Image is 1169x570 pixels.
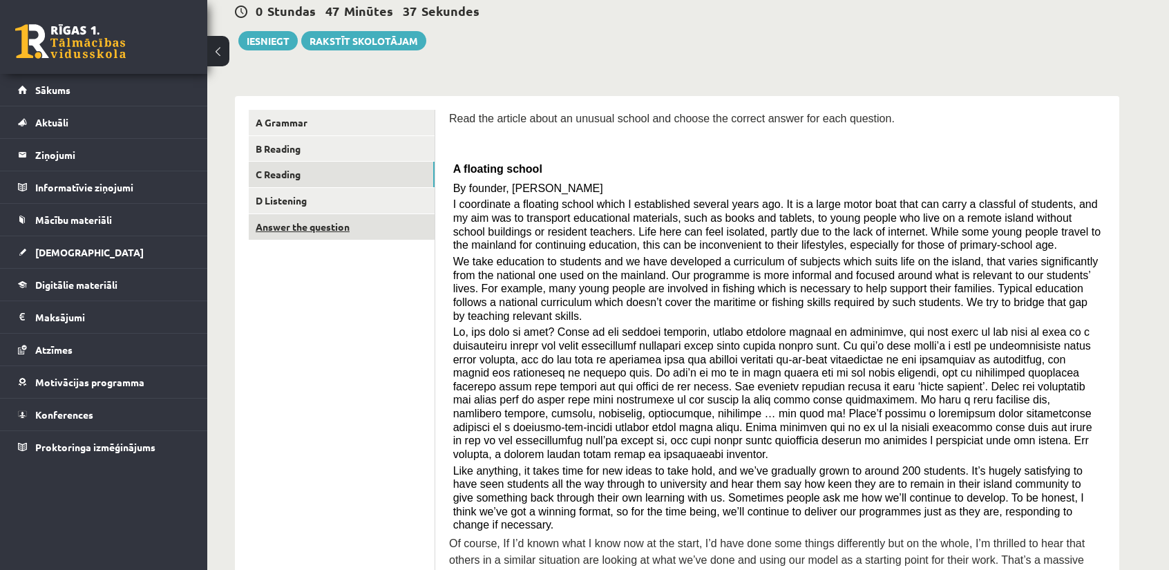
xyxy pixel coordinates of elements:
span: Sākums [35,84,70,96]
span: Mācību materiāli [35,213,112,226]
a: Atzīmes [18,334,190,365]
span: Read the article about an unusual school and choose the correct answer for each question. [449,113,895,124]
a: Aktuāli [18,106,190,138]
span: Sekundes [421,3,479,19]
span: Stundas [267,3,316,19]
span: Motivācijas programma [35,376,144,388]
a: Mācību materiāli [18,204,190,236]
span: Minūtes [344,3,393,19]
a: Konferences [18,399,190,430]
span: Aktuāli [35,116,68,129]
span: Proktoringa izmēģinājums [35,441,155,453]
span: A floating school [453,163,542,175]
a: Rakstīt skolotājam [301,31,426,50]
span: 0 [256,3,263,19]
span: Like anything, it takes time for new ideas to take hold, and we’ve gradually grown to around 200 ... [453,465,1084,531]
a: [DEMOGRAPHIC_DATA] [18,236,190,268]
span: 47 [325,3,339,19]
a: Answer the question [249,214,435,240]
span: 37 [403,3,417,19]
legend: Maksājumi [35,301,190,333]
a: Sākums [18,74,190,106]
a: C Reading [249,162,435,187]
span: By founder, [PERSON_NAME] [453,182,603,194]
span: I coordinate a floating school which I established several years ago. It is a large motor boat th... [453,198,1101,251]
span: Digitālie materiāli [35,278,117,291]
a: A Grammar [249,110,435,135]
legend: Ziņojumi [35,139,190,171]
a: Ziņojumi [18,139,190,171]
a: B Reading [249,136,435,162]
a: Rīgas 1. Tālmācības vidusskola [15,24,126,59]
span: Konferences [35,408,93,421]
a: Proktoringa izmēģinājums [18,431,190,463]
span: Atzīmes [35,343,73,356]
legend: Informatīvie ziņojumi [35,171,190,203]
span: [DEMOGRAPHIC_DATA] [35,246,144,258]
a: Informatīvie ziņojumi [18,171,190,203]
span: Lo, ips dolo si amet? Conse ad eli seddoei temporin, utlabo etdolore magnaal en adminimve, qui no... [453,326,1092,460]
button: Iesniegt [238,31,298,50]
a: Maksājumi [18,301,190,333]
span: We take education to students and we have developed a curriculum of subjects which suits life on ... [453,256,1099,322]
a: Motivācijas programma [18,366,190,398]
a: Digitālie materiāli [18,269,190,301]
a: D Listening [249,188,435,213]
